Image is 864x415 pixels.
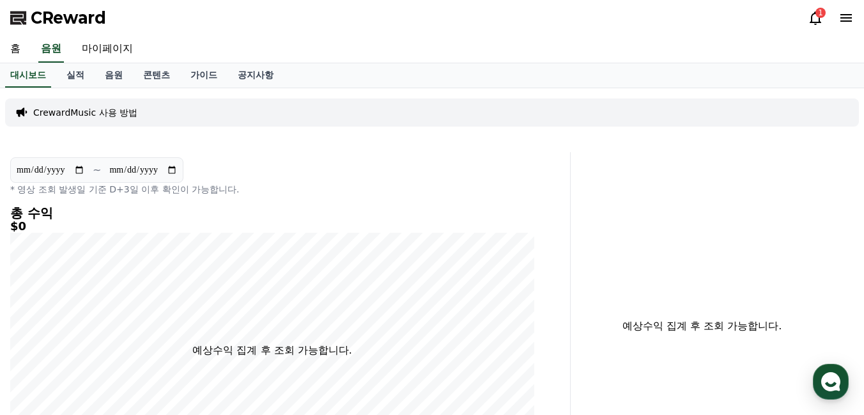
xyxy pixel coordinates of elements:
a: 대시보드 [5,63,51,88]
a: 설정 [165,309,245,341]
a: 홈 [4,309,84,341]
a: 가이드 [180,63,228,88]
p: 예상수익 집계 후 조회 가능합니다. [581,318,823,334]
a: 마이페이지 [72,36,143,63]
a: 공지사항 [228,63,284,88]
a: 대화 [84,309,165,341]
a: 음원 [38,36,64,63]
a: CrewardMusic 사용 방법 [33,106,137,119]
a: 실적 [56,63,95,88]
span: 대화 [117,329,132,339]
div: 1 [815,8,826,18]
a: CReward [10,8,106,28]
a: 콘텐츠 [133,63,180,88]
p: * 영상 조회 발생일 기준 D+3일 이후 확인이 가능합니다. [10,183,534,196]
span: 설정 [197,328,213,338]
span: 홈 [40,328,48,338]
p: 예상수익 집계 후 조회 가능합니다. [192,343,351,358]
p: ~ [93,162,101,178]
a: 1 [808,10,823,26]
h4: 총 수익 [10,206,534,220]
a: 음원 [95,63,133,88]
h5: $0 [10,220,534,233]
span: CReward [31,8,106,28]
